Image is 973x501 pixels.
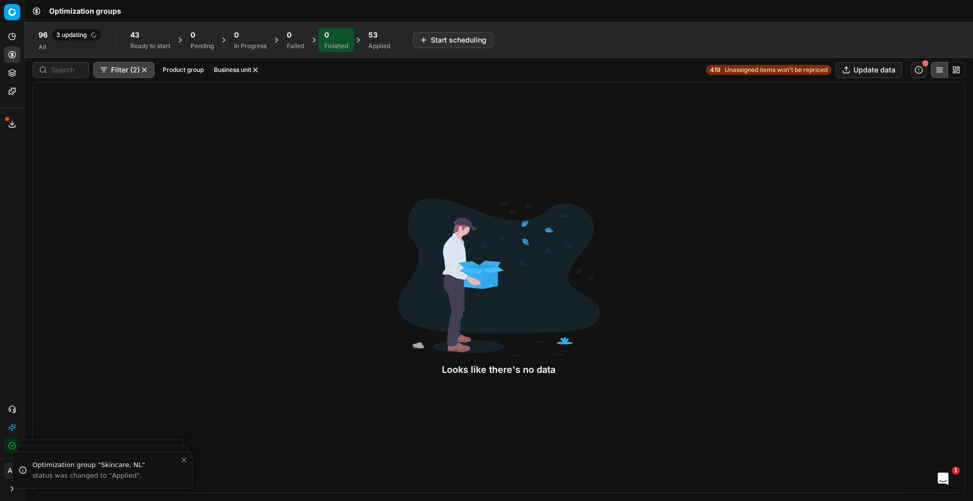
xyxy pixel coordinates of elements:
[725,66,828,74] span: Unassigned items won't be repriced
[710,66,721,74] strong: 419
[159,64,208,76] button: Product group
[49,6,121,16] nav: breadcrumb
[234,30,239,40] span: 0
[191,42,214,50] div: Pending
[178,454,190,466] button: Close toast
[32,460,180,470] div: Optimization group "Skincare, NL"
[706,65,832,75] a: 419Unassigned items won't be repriced
[368,30,378,40] span: 53
[324,42,348,50] div: Finished
[130,30,139,40] span: 43
[191,30,195,40] span: 0
[39,43,101,51] div: All
[93,62,155,78] button: Filter (2)
[5,463,20,478] span: AB
[287,30,291,40] span: 0
[51,65,83,75] input: Search
[234,42,267,50] div: In Progress
[952,467,960,475] span: 1
[368,42,390,50] div: Applied
[130,42,170,50] div: Ready to start
[836,62,902,78] button: Update data
[39,30,48,40] span: 96
[413,32,493,48] button: Start scheduling
[931,467,955,491] iframe: Intercom live chat
[210,64,264,76] button: Business unit
[287,42,304,50] div: Failed
[32,471,180,480] div: status was changed to "Applied".
[52,29,101,41] span: 3 updating
[324,30,329,40] span: 0
[397,363,600,377] div: Looks like there's no data
[49,6,121,16] span: Optimization groups
[4,463,20,479] button: AB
